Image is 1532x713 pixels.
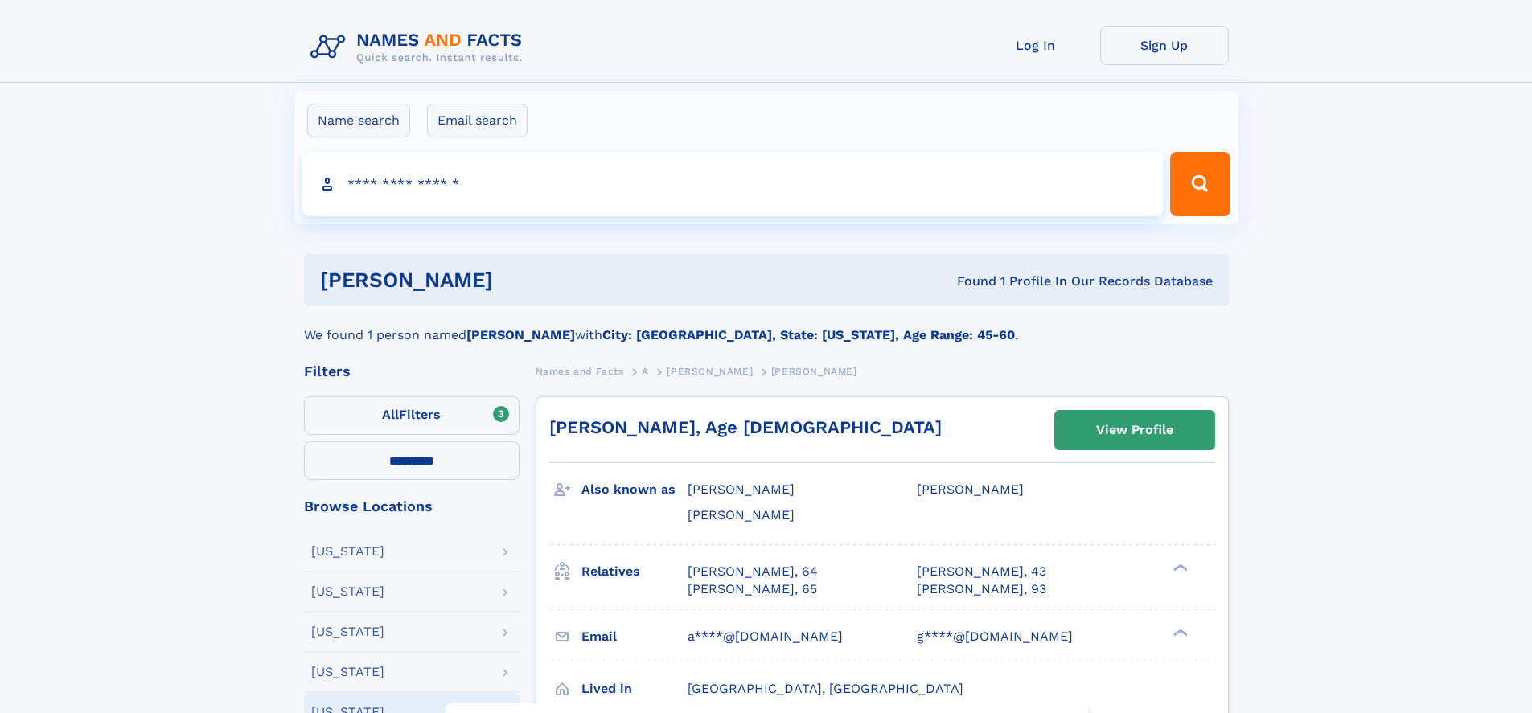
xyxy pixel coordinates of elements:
[1169,562,1189,572] div: ❯
[667,361,753,381] a: [PERSON_NAME]
[311,545,384,558] div: [US_STATE]
[581,476,688,503] h3: Also known as
[304,364,520,379] div: Filters
[581,558,688,585] h3: Relatives
[771,366,857,377] span: [PERSON_NAME]
[304,396,520,435] label: Filters
[602,327,1015,342] b: City: [GEOGRAPHIC_DATA], State: [US_STATE], Age Range: 45-60
[688,580,817,598] a: [PERSON_NAME], 65
[581,623,688,650] h3: Email
[536,361,624,381] a: Names and Facts
[917,563,1046,580] a: [PERSON_NAME], 43
[917,580,1046,598] a: [PERSON_NAME], 93
[311,585,384,598] div: [US_STATE]
[304,26,536,69] img: Logo Names and Facts
[302,152,1164,216] input: search input
[725,272,1213,290] div: Found 1 Profile In Our Records Database
[581,675,688,703] h3: Lived in
[1096,412,1173,449] div: View Profile
[688,681,963,696] span: [GEOGRAPHIC_DATA], [GEOGRAPHIC_DATA]
[549,417,942,437] a: [PERSON_NAME], Age [DEMOGRAPHIC_DATA]
[642,361,649,381] a: A
[1100,26,1229,65] a: Sign Up
[688,507,795,522] span: [PERSON_NAME]
[688,481,795,497] span: [PERSON_NAME]
[1169,627,1189,637] div: ❯
[971,26,1100,65] a: Log In
[320,270,725,290] h1: [PERSON_NAME]
[311,666,384,678] div: [US_STATE]
[427,104,528,137] label: Email search
[667,366,753,377] span: [PERSON_NAME]
[307,104,410,137] label: Name search
[466,327,575,342] b: [PERSON_NAME]
[1170,152,1230,216] button: Search Button
[642,366,649,377] span: A
[311,625,384,638] div: [US_STATE]
[304,306,1229,345] div: We found 1 person named with .
[917,481,1024,497] span: [PERSON_NAME]
[304,499,520,514] div: Browse Locations
[382,407,399,422] span: All
[1055,411,1214,449] a: View Profile
[688,563,818,580] a: [PERSON_NAME], 64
